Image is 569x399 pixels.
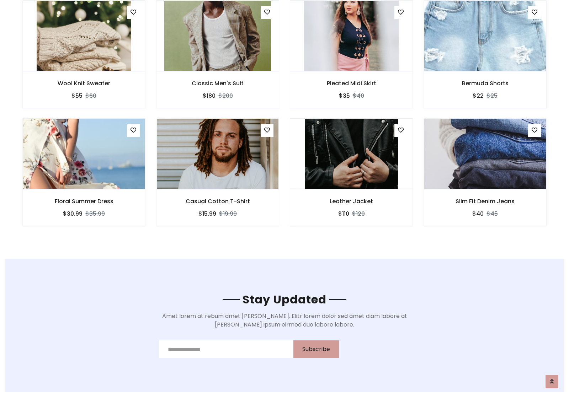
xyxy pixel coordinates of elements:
[85,92,96,100] del: $60
[352,210,365,218] del: $120
[338,210,349,217] h6: $110
[156,80,279,87] h6: Classic Men's Suit
[218,92,233,100] del: $200
[339,92,350,99] h6: $35
[219,210,237,218] del: $19.99
[63,210,83,217] h6: $30.99
[198,210,216,217] h6: $15.99
[353,92,364,100] del: $40
[85,210,105,218] del: $35.99
[293,340,339,358] button: Subscribe
[472,210,484,217] h6: $40
[240,291,329,307] span: Stay Updated
[203,92,216,99] h6: $180
[156,198,279,205] h6: Casual Cotton T-Shirt
[486,92,498,100] del: $25
[23,198,145,205] h6: Floral Summer Dress
[473,92,484,99] h6: $22
[159,312,410,329] p: Amet lorem at rebum amet [PERSON_NAME]. Elitr lorem dolor sed amet diam labore at [PERSON_NAME] i...
[23,80,145,87] h6: Wool Knit Sweater
[290,198,413,205] h6: Leather Jacket
[71,92,83,99] h6: $55
[290,80,413,87] h6: Pleated Midi Skirt
[424,80,546,87] h6: Bermuda Shorts
[424,198,546,205] h6: Slim Fit Denim Jeans
[486,210,498,218] del: $45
